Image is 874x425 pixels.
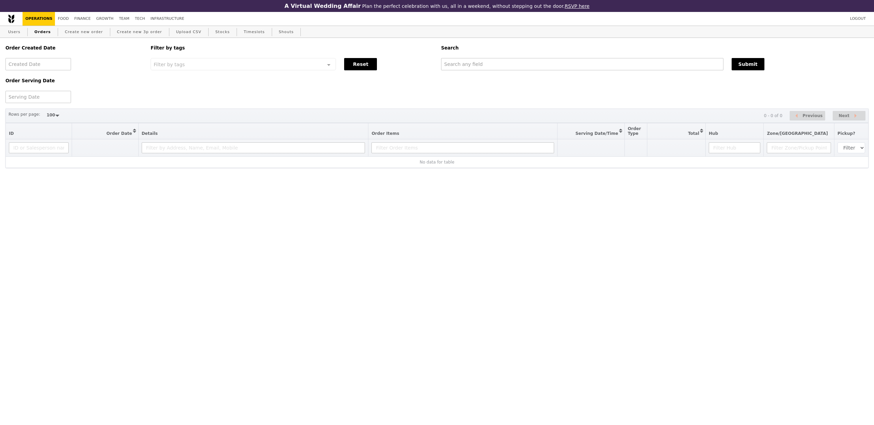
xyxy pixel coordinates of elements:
[764,113,782,118] div: 0 - 0 of 0
[8,14,14,23] img: Grain logo
[371,131,399,136] span: Order Items
[114,26,165,38] a: Create new 3p order
[148,12,187,26] a: Infrastructure
[276,26,297,38] a: Shouts
[709,142,760,153] input: Filter Hub
[767,131,828,136] span: Zone/[GEOGRAPHIC_DATA]
[132,12,148,26] a: Tech
[732,58,764,70] button: Submit
[371,142,554,153] input: Filter Order Items
[709,131,718,136] span: Hub
[154,61,185,67] span: Filter by tags
[767,142,831,153] input: Filter Zone/Pickup Point
[5,58,71,70] input: Created Date
[5,78,142,83] h5: Order Serving Date
[847,12,869,26] a: Logout
[55,12,71,26] a: Food
[628,126,641,136] span: Order Type
[32,26,54,38] a: Orders
[803,112,823,120] span: Previous
[833,111,865,121] button: Next
[240,3,634,9] div: Plan the perfect celebration with us, all in a weekend, without stepping out the door.
[72,12,94,26] a: Finance
[790,111,825,121] button: Previous
[116,12,132,26] a: Team
[284,3,361,9] h3: A Virtual Wedding Affair
[9,160,865,165] div: No data for table
[838,112,849,120] span: Next
[142,142,365,153] input: Filter by Address, Name, Email, Mobile
[9,131,14,136] span: ID
[9,111,40,118] label: Rows per page:
[5,26,23,38] a: Users
[142,131,158,136] span: Details
[441,45,869,51] h5: Search
[173,26,204,38] a: Upload CSV
[441,58,723,70] input: Search any field
[5,45,142,51] h5: Order Created Date
[23,12,55,26] a: Operations
[5,91,71,103] input: Serving Date
[94,12,116,26] a: Growth
[565,3,590,9] a: RSVP here
[344,58,377,70] button: Reset
[837,131,855,136] span: Pickup?
[151,45,433,51] h5: Filter by tags
[213,26,232,38] a: Stocks
[241,26,267,38] a: Timeslots
[9,142,69,153] input: ID or Salesperson name
[62,26,106,38] a: Create new order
